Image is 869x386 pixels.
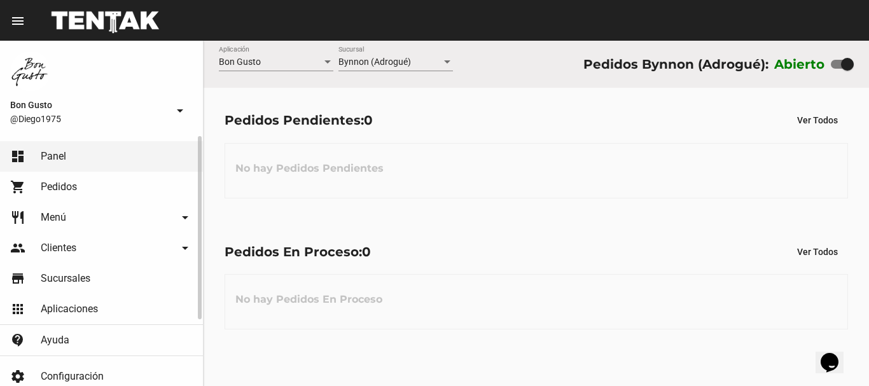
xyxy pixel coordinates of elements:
[364,113,373,128] span: 0
[10,179,25,195] mat-icon: shopping_cart
[41,272,90,285] span: Sucursales
[10,240,25,256] mat-icon: people
[41,181,77,193] span: Pedidos
[41,150,66,163] span: Panel
[10,210,25,225] mat-icon: restaurant
[177,240,193,256] mat-icon: arrow_drop_down
[362,244,371,259] span: 0
[797,247,838,257] span: Ver Todos
[10,333,25,348] mat-icon: contact_support
[10,369,25,384] mat-icon: settings
[338,57,411,67] span: Bynnon (Adrogué)
[219,57,261,67] span: Bon Gusto
[41,334,69,347] span: Ayuda
[787,109,848,132] button: Ver Todos
[225,280,393,319] h3: No hay Pedidos En Proceso
[10,13,25,29] mat-icon: menu
[177,210,193,225] mat-icon: arrow_drop_down
[816,335,856,373] iframe: chat widget
[797,115,838,125] span: Ver Todos
[583,54,768,74] div: Pedidos Bynnon (Adrogué):
[10,51,51,92] img: 8570adf9-ca52-4367-b116-ae09c64cf26e.jpg
[774,54,825,74] label: Abierto
[10,271,25,286] mat-icon: store
[10,149,25,164] mat-icon: dashboard
[225,110,373,130] div: Pedidos Pendientes:
[41,370,104,383] span: Configuración
[225,149,394,188] h3: No hay Pedidos Pendientes
[41,242,76,254] span: Clientes
[10,113,167,125] span: @Diego1975
[172,103,188,118] mat-icon: arrow_drop_down
[10,97,167,113] span: Bon Gusto
[787,240,848,263] button: Ver Todos
[41,303,98,315] span: Aplicaciones
[225,242,371,262] div: Pedidos En Proceso:
[10,301,25,317] mat-icon: apps
[41,211,66,224] span: Menú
